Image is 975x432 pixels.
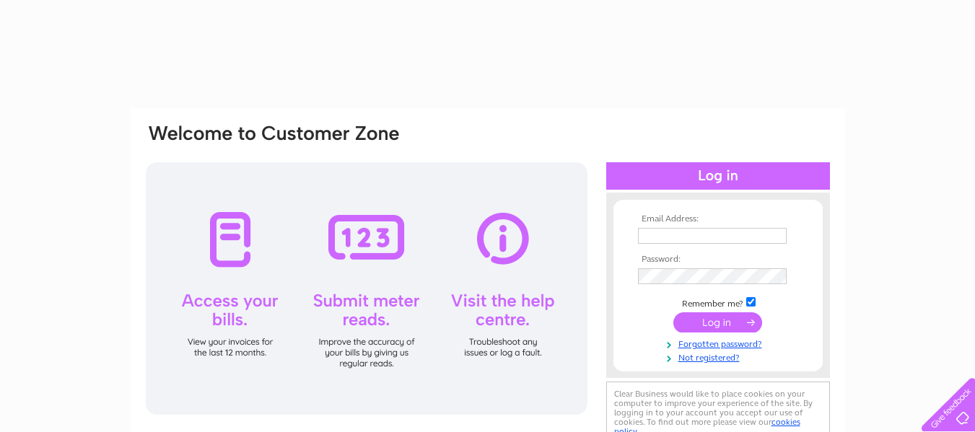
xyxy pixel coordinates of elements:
[634,214,802,224] th: Email Address:
[634,295,802,309] td: Remember me?
[638,336,802,350] a: Forgotten password?
[634,255,802,265] th: Password:
[638,350,802,363] a: Not registered?
[673,312,762,332] input: Submit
